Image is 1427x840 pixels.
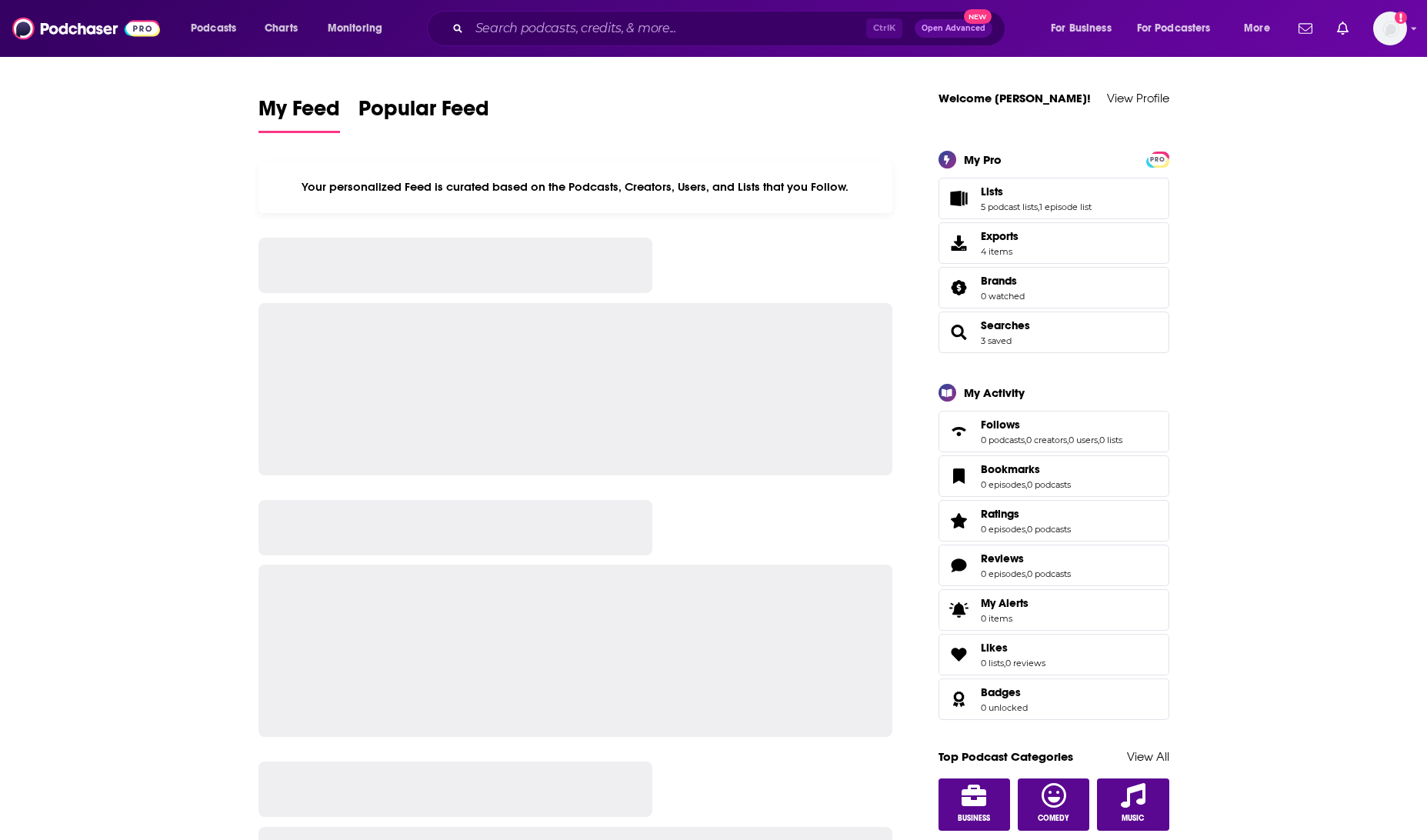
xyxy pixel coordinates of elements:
a: Brands [944,277,975,298]
a: Badges [944,688,975,710]
span: , [1025,479,1027,490]
a: Music [1097,778,1169,831]
span: Monitoring [328,18,382,39]
button: open menu [1233,16,1289,41]
span: , [1025,435,1026,445]
span: New [964,9,992,24]
input: Search podcasts, credits, & more... [469,16,866,41]
span: Brands [981,274,1017,288]
span: Reviews [939,545,1169,586]
a: Brands [981,274,1025,288]
span: 0 items [981,613,1029,624]
span: Lists [981,185,1003,198]
span: Bookmarks [981,462,1040,476]
span: , [1067,435,1069,445]
a: Popular Feed [358,95,489,133]
a: Reviews [944,555,975,576]
span: Lists [939,178,1169,219]
span: My Alerts [981,596,1029,610]
a: Comedy [1018,778,1090,831]
a: View All [1127,749,1169,764]
svg: Add a profile image [1395,12,1407,24]
span: Business [958,814,990,823]
span: , [1038,202,1039,212]
a: 0 podcasts [1027,479,1071,490]
a: Searches [981,318,1030,332]
a: Likes [981,641,1045,655]
a: Top Podcast Categories [939,749,1073,764]
a: Exports [939,222,1169,264]
a: 0 creators [1026,435,1067,445]
span: For Podcasters [1137,18,1211,39]
a: Bookmarks [944,465,975,487]
a: Lists [944,188,975,209]
a: 0 lists [1099,435,1122,445]
a: 1 episode list [1039,202,1092,212]
span: Podcasts [191,18,236,39]
a: PRO [1149,152,1167,164]
a: Follows [944,421,975,442]
span: Logged in as LindaBurns [1373,12,1407,45]
button: Open AdvancedNew [915,19,992,38]
span: Badges [939,678,1169,720]
a: Searches [944,322,975,343]
button: Show profile menu [1373,12,1407,45]
a: 5 podcast lists [981,202,1038,212]
a: Follows [981,418,1122,432]
span: Music [1122,814,1144,823]
a: 0 podcasts [981,435,1025,445]
img: Podchaser - Follow, Share and Rate Podcasts [12,14,160,43]
div: Search podcasts, credits, & more... [442,11,1020,46]
span: My Feed [258,95,340,131]
a: Likes [944,644,975,665]
a: Show notifications dropdown [1292,15,1319,42]
a: 0 unlocked [981,702,1028,713]
a: Charts [255,16,307,41]
a: 0 episodes [981,568,1025,579]
div: My Pro [964,152,1002,167]
span: Exports [981,229,1019,243]
a: 0 podcasts [1027,568,1071,579]
span: For Business [1051,18,1112,39]
span: Popular Feed [358,95,489,131]
a: 0 podcasts [1027,524,1071,535]
a: 0 watched [981,291,1025,302]
span: PRO [1149,154,1167,165]
span: , [1004,658,1005,668]
a: Show notifications dropdown [1331,15,1355,42]
span: Open Advanced [922,25,985,32]
a: Ratings [981,507,1071,521]
a: Bookmarks [981,462,1071,476]
a: 0 episodes [981,479,1025,490]
a: Business [939,778,1011,831]
button: open menu [1127,16,1233,41]
span: My Alerts [944,599,975,621]
span: Likes [981,641,1008,655]
a: 3 saved [981,335,1012,346]
span: Badges [981,685,1021,699]
div: My Activity [964,385,1025,400]
a: 0 episodes [981,524,1025,535]
span: Ratings [981,507,1019,521]
span: Follows [981,418,1020,432]
span: Searches [939,312,1169,353]
span: More [1244,18,1270,39]
a: Reviews [981,552,1071,565]
img: User Profile [1373,12,1407,45]
a: View Profile [1107,91,1169,105]
a: My Feed [258,95,340,133]
a: Lists [981,185,1092,198]
a: Badges [981,685,1028,699]
button: open menu [317,16,402,41]
button: open menu [1040,16,1131,41]
span: Ratings [939,500,1169,542]
a: 0 lists [981,658,1004,668]
span: , [1025,524,1027,535]
a: Ratings [944,510,975,532]
span: Reviews [981,552,1024,565]
span: Follows [939,411,1169,452]
span: 4 items [981,246,1019,257]
span: Brands [939,267,1169,308]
